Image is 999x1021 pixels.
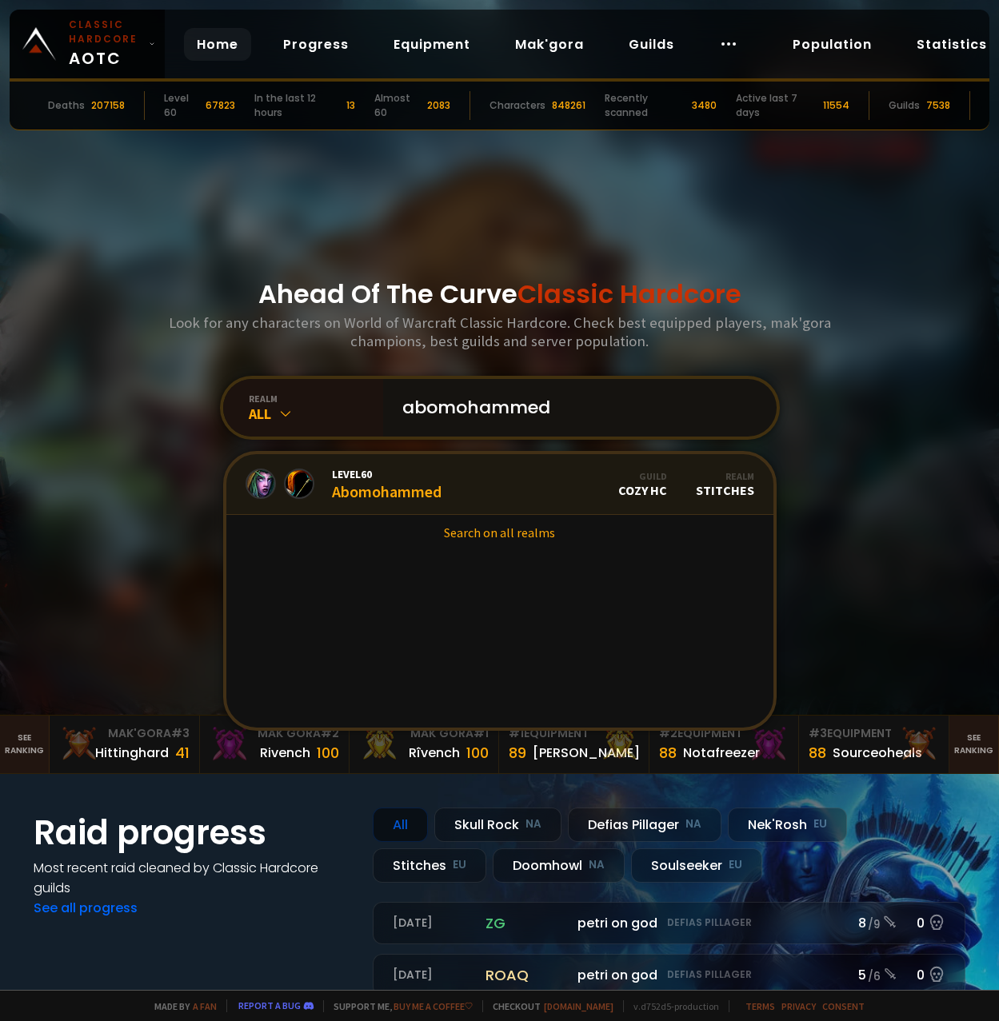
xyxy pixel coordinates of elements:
[509,725,638,742] div: Equipment
[359,725,489,742] div: Mak'Gora
[393,379,757,437] input: Search a character...
[780,28,885,61] a: Population
[184,28,251,61] a: Home
[373,848,486,883] div: Stitches
[171,725,190,741] span: # 3
[544,1000,613,1012] a: [DOMAIN_NAME]
[823,98,849,113] div: 11554
[95,743,169,763] div: Hittinghard
[317,742,339,764] div: 100
[69,18,142,46] small: Classic Hardcore
[34,808,354,858] h1: Raid progress
[728,808,847,842] div: Nek'Rosh
[238,999,301,1011] a: Report a bug
[59,725,189,742] div: Mak'Gora
[605,91,686,120] div: Recently scanned
[517,276,741,312] span: Classic Hardcore
[346,98,355,113] div: 13
[145,1000,217,1012] span: Made by
[48,98,85,113] div: Deaths
[482,1000,613,1012] span: Checkout
[34,899,138,917] a: See all progress
[254,91,340,120] div: In the last 12 hours
[692,98,717,113] div: 3480
[683,743,760,763] div: Notafreezer
[552,98,585,113] div: 848261
[490,98,545,113] div: Characters
[696,470,754,482] div: Realm
[809,725,827,741] span: # 3
[434,808,561,842] div: Skull Rock
[736,91,817,120] div: Active last 7 days
[466,742,489,764] div: 100
[321,725,339,741] span: # 2
[696,470,754,498] div: Stitches
[926,98,950,113] div: 7538
[332,467,442,501] div: Abomohammed
[809,742,826,764] div: 88
[175,742,190,764] div: 41
[502,28,597,61] a: Mak'gora
[249,393,383,405] div: realm
[533,743,640,763] div: [PERSON_NAME]
[323,1000,473,1012] span: Support me,
[206,98,235,113] div: 67823
[453,857,466,873] small: EU
[200,716,350,773] a: Mak'Gora#2Rivench100
[373,902,965,944] a: [DATE]zgpetri on godDefias Pillager8 /90
[427,98,450,113] div: 2083
[729,857,742,873] small: EU
[616,28,687,61] a: Guilds
[589,857,605,873] small: NA
[813,816,827,832] small: EU
[618,470,667,498] div: Cozy HC
[659,725,789,742] div: Equipment
[374,91,421,120] div: Almost 60
[799,716,949,773] a: #3Equipment88Sourceoheals
[162,313,837,350] h3: Look for any characters on World of Warcraft Classic Hardcore. Check best equipped players, mak'g...
[745,1000,775,1012] a: Terms
[685,816,701,832] small: NA
[781,1000,816,1012] a: Privacy
[949,716,999,773] a: Seeranking
[50,716,199,773] a: Mak'Gora#3Hittinghard41
[270,28,362,61] a: Progress
[34,858,354,898] h4: Most recent raid cleaned by Classic Hardcore guilds
[474,725,489,741] span: # 1
[809,725,938,742] div: Equipment
[509,742,526,764] div: 89
[381,28,483,61] a: Equipment
[210,725,339,742] div: Mak'Gora
[833,743,922,763] div: Sourceoheals
[249,405,383,423] div: All
[659,742,677,764] div: 88
[631,848,762,883] div: Soulseeker
[509,725,524,741] span: # 1
[409,743,460,763] div: Rîvench
[499,716,649,773] a: #1Equipment89[PERSON_NAME]
[373,808,428,842] div: All
[226,454,773,515] a: Level60AbomohammedGuildCozy HCRealmStitches
[889,98,920,113] div: Guilds
[822,1000,865,1012] a: Consent
[69,18,142,70] span: AOTC
[350,716,499,773] a: Mak'Gora#1Rîvench100
[10,10,165,78] a: Classic HardcoreAOTC
[373,954,965,996] a: [DATE]roaqpetri on godDefias Pillager5 /60
[91,98,125,113] div: 207158
[618,470,667,482] div: Guild
[394,1000,473,1012] a: Buy me a coffee
[260,743,310,763] div: Rivench
[493,848,625,883] div: Doomhowl
[164,91,199,120] div: Level 60
[525,816,541,832] small: NA
[568,808,721,842] div: Defias Pillager
[258,275,741,313] h1: Ahead Of The Curve
[226,515,773,550] a: Search on all realms
[332,467,442,481] span: Level 60
[193,1000,217,1012] a: a fan
[623,1000,719,1012] span: v. d752d5 - production
[659,725,677,741] span: # 2
[649,716,799,773] a: #2Equipment88Notafreezer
